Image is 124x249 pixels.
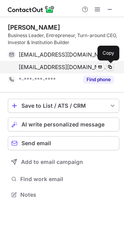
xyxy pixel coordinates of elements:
span: AI write personalized message [21,121,105,128]
button: save-profile-one-click [8,99,119,113]
span: Find work email [20,176,116,183]
span: [EMAIL_ADDRESS][DOMAIN_NAME] [19,64,108,71]
button: Find work email [8,174,119,185]
div: Business Leader, Entrepreneur, Turn-around CEO, Investor & Institution Builder [8,32,119,46]
button: AI write personalized message [8,117,119,132]
div: [PERSON_NAME] [8,23,60,31]
span: [EMAIL_ADDRESS][DOMAIN_NAME] [19,51,108,58]
button: Add to email campaign [8,155,119,169]
img: ContactOut v5.3.10 [8,5,55,14]
span: Notes [20,191,116,198]
span: Send email [21,140,51,146]
div: Save to List / ATS / CRM [21,103,106,109]
button: Send email [8,136,119,150]
span: Add to email campaign [21,159,83,165]
button: Reveal Button [83,76,114,84]
button: Notes [8,189,119,200]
